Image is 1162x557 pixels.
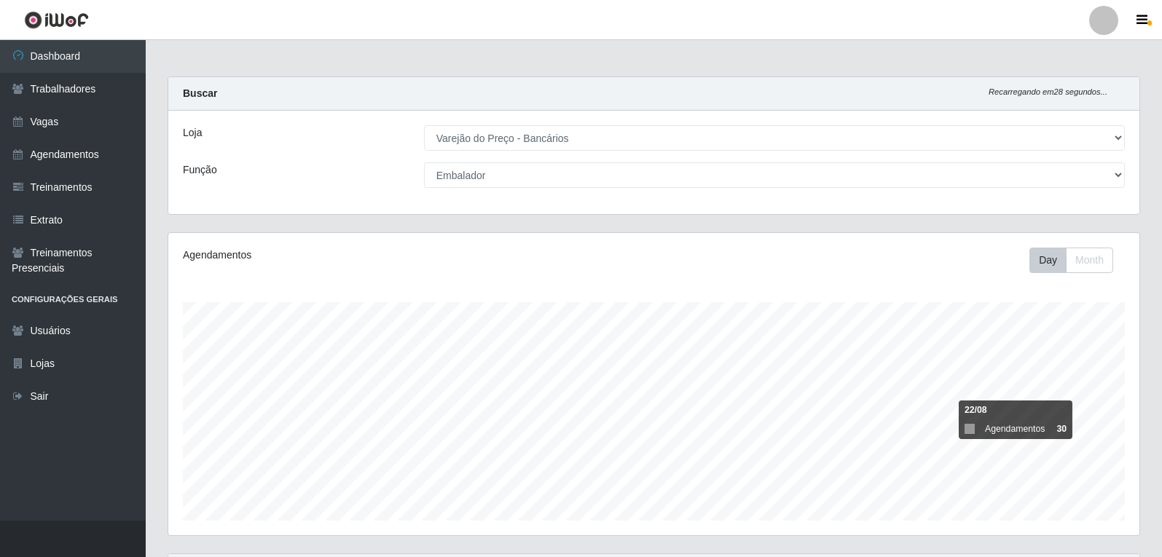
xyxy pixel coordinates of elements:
[183,162,217,178] label: Função
[183,248,562,263] div: Agendamentos
[183,87,217,99] strong: Buscar
[1029,248,1125,273] div: Toolbar with button groups
[1029,248,1113,273] div: First group
[989,87,1107,96] i: Recarregando em 28 segundos...
[1066,248,1113,273] button: Month
[183,125,202,141] label: Loja
[1029,248,1067,273] button: Day
[24,11,89,29] img: CoreUI Logo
